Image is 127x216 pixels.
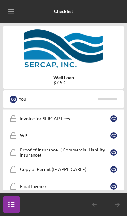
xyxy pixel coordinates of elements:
[110,166,117,173] div: C G
[20,184,110,189] div: Final Invoice
[7,161,120,178] a: Copy of Permit (IF APPLICABLE)CG
[7,127,120,144] a: W9CG
[20,167,110,172] div: Copy of Permit (IF APPLICABLE)
[54,9,73,14] b: Checklist
[20,116,110,121] div: Invoice for SERCAP Fees
[19,94,98,105] div: You
[10,96,17,103] div: C G
[53,75,74,80] b: Well Loan
[7,178,120,195] a: Final InvoiceCG
[7,110,120,127] a: Invoice for SERCAP FeesCG
[20,147,110,158] div: Proof of Insurance -( Commercial Liability Insurance)
[110,132,117,139] div: C G
[110,183,117,190] div: C G
[110,115,117,122] div: C G
[7,144,120,161] a: Proof of Insurance -( Commercial Liability Insurance)CG
[20,133,110,138] div: W9
[3,29,124,68] img: Product logo
[53,80,74,85] div: $7.5K
[110,149,117,156] div: C G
